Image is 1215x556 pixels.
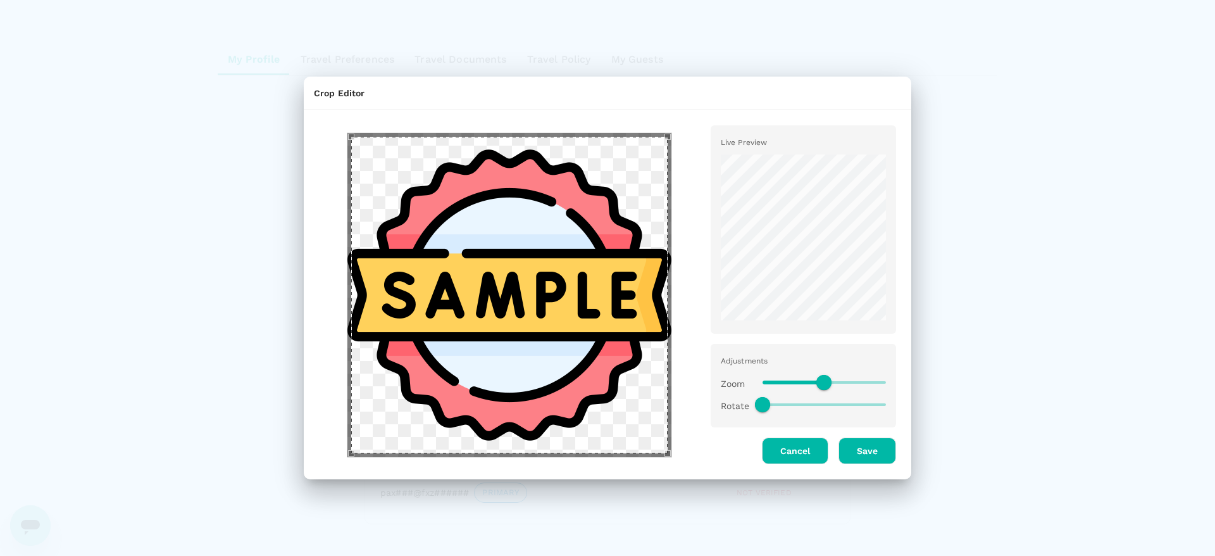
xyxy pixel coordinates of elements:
[314,87,901,99] div: Crop Editor
[351,137,668,453] div: Use the arrow keys to move the crop selection area
[838,438,896,464] button: Save
[721,357,768,365] span: Adjustments
[721,138,768,147] span: Live Preview
[762,438,828,464] button: Cancel
[721,377,752,390] p: Zoom
[721,400,752,412] p: Rotate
